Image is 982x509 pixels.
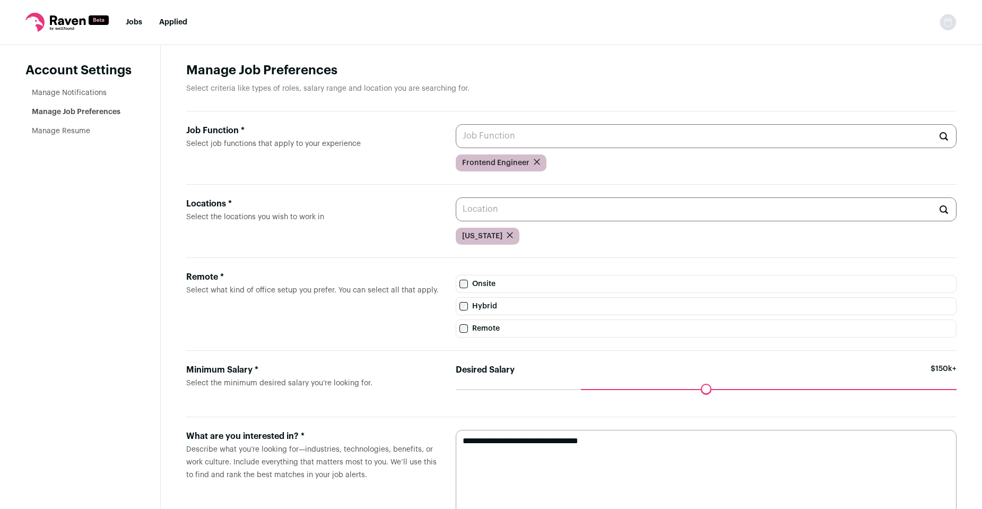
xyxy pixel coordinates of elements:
input: Hybrid [459,302,468,310]
input: Location [456,197,957,221]
img: nopic.png [940,14,957,31]
label: Onsite [456,275,957,293]
span: Select the locations you wish to work in [186,213,324,221]
span: Select job functions that apply to your experience [186,140,361,148]
div: Job Function * [186,124,439,137]
span: Select what kind of office setup you prefer. You can select all that apply. [186,287,439,294]
span: Select the minimum desired salary you’re looking for. [186,379,372,387]
div: Remote * [186,271,439,283]
span: Frontend Engineer [462,158,529,168]
label: Desired Salary [456,364,515,376]
input: Job Function [456,124,957,148]
a: Applied [159,19,187,26]
div: What are you interested in? * [186,430,439,443]
span: $150k+ [931,364,957,389]
input: Onsite [459,280,468,288]
a: Manage Job Preferences [32,108,120,116]
button: Open dropdown [940,14,957,31]
h1: Manage Job Preferences [186,62,957,79]
span: Describe what you’re looking for—industries, technologies, benefits, or work culture. Include eve... [186,446,437,479]
label: Remote [456,320,957,338]
label: Hybrid [456,297,957,315]
a: Manage Resume [32,127,90,135]
header: Account Settings [25,62,135,79]
a: Jobs [126,19,142,26]
div: Locations * [186,197,439,210]
a: Manage Notifications [32,89,107,97]
div: Minimum Salary * [186,364,439,376]
span: [US_STATE] [462,231,502,241]
input: Remote [459,324,468,333]
p: Select criteria like types of roles, salary range and location you are searching for. [186,83,957,94]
